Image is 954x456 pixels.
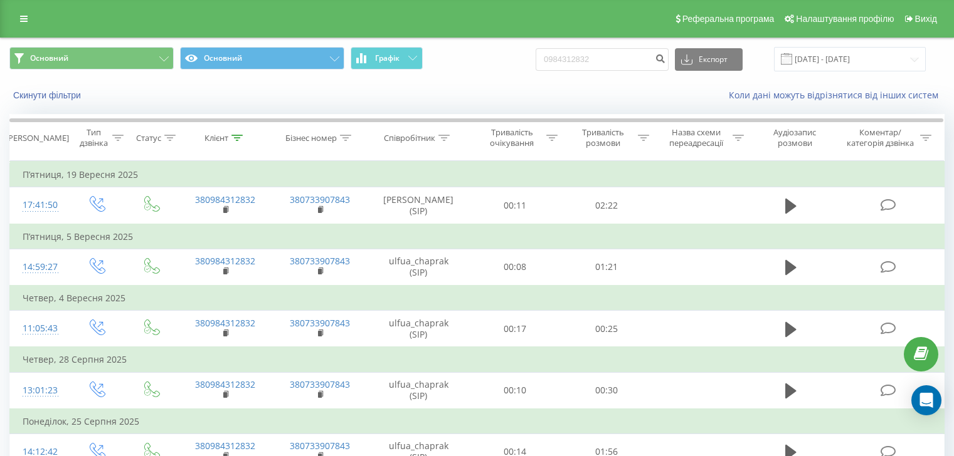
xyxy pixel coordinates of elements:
td: П’ятниця, 19 Вересня 2025 [10,162,945,187]
td: Четвер, 28 Серпня 2025 [10,347,945,372]
td: ulfua_chaprak (SIP) [368,311,470,348]
a: Коли дані можуть відрізнятися вiд інших систем [729,89,945,101]
div: Співробітник [384,133,435,143]
td: 02:22 [561,187,652,224]
div: Клієнт [204,133,228,143]
button: Основний [180,47,344,70]
span: Графік [375,54,400,63]
div: 11:05:43 [23,316,56,341]
td: 01:21 [561,249,652,286]
input: Пошук за номером [536,48,669,71]
td: 00:11 [470,187,561,224]
a: 380733907843 [290,317,350,329]
div: Тип дзвінка [79,127,109,148]
div: 13:01:23 [23,378,56,403]
td: ulfua_chaprak (SIP) [368,372,470,409]
div: Тривалість розмови [572,127,635,148]
td: 00:10 [470,372,561,409]
a: 380984312832 [195,317,255,329]
div: Open Intercom Messenger [911,385,941,415]
td: ulfua_chaprak (SIP) [368,249,470,286]
a: 380733907843 [290,378,350,390]
a: 380733907843 [290,255,350,267]
div: Статус [136,133,161,143]
a: 380733907843 [290,194,350,205]
span: Налаштування профілю [796,14,894,24]
span: Основний [30,53,68,63]
td: Четвер, 4 Вересня 2025 [10,286,945,311]
td: 00:25 [561,311,652,348]
button: Графік [351,47,423,70]
div: [PERSON_NAME] [6,133,69,143]
a: 380984312832 [195,255,255,267]
div: Тривалість очікування [481,127,544,148]
button: Експорт [675,48,743,71]
button: Основний [9,47,174,70]
div: Коментар/категорія дзвінка [844,127,917,148]
td: П’ятниця, 5 Вересня 2025 [10,224,945,249]
div: Бізнес номер [285,133,337,143]
a: 380984312832 [195,194,255,205]
div: Назва схеми переадресації [664,127,729,148]
a: 380984312832 [195,440,255,452]
span: Реферальна програма [682,14,775,24]
div: Аудіозапис розмови [758,127,832,148]
div: 17:41:50 [23,193,56,217]
a: 380984312832 [195,378,255,390]
td: [PERSON_NAME] (SIP) [368,187,470,224]
td: 00:17 [470,311,561,348]
td: 00:30 [561,372,652,409]
td: Понеділок, 25 Серпня 2025 [10,409,945,434]
a: 380733907843 [290,440,350,452]
span: Вихід [915,14,937,24]
button: Скинути фільтри [9,90,87,101]
td: 00:08 [470,249,561,286]
div: 14:59:27 [23,255,56,279]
